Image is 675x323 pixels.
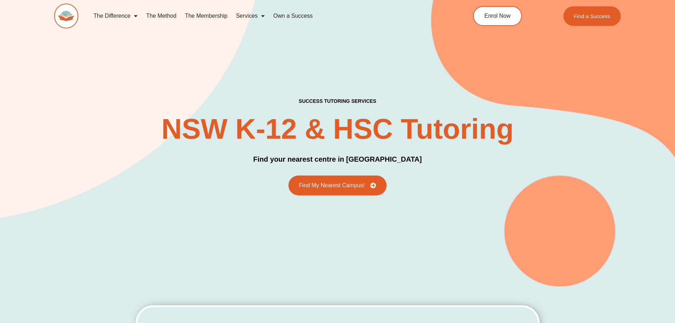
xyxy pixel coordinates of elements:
nav: Menu [89,8,441,24]
span: Enrol Now [484,13,511,19]
h4: success tutoring Services [299,98,376,104]
a: Find a Success [563,6,621,26]
h2: NSW K-12 & HSC Tutoring [161,115,513,143]
a: The Method [142,8,180,24]
a: The Difference [89,8,142,24]
span: Find My Nearest Campus! [299,183,365,188]
a: Services [232,8,269,24]
span: Find a Success [574,13,611,19]
a: Find My Nearest Campus! [288,176,387,195]
h3: Find your nearest centre in [GEOGRAPHIC_DATA] [253,154,422,165]
a: The Membership [181,8,232,24]
a: Enrol Now [473,6,522,26]
a: Own a Success [269,8,317,24]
